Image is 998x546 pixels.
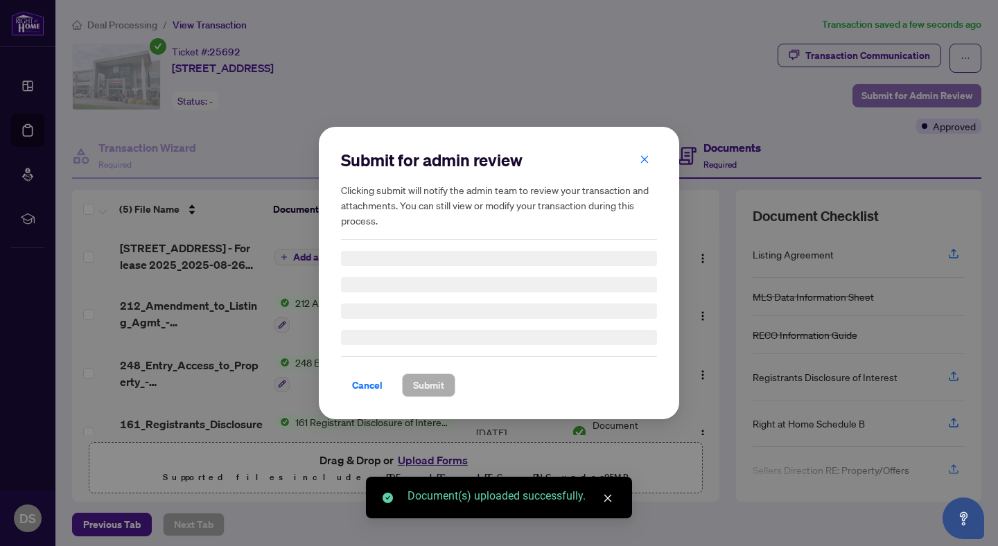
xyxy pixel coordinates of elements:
span: close [640,155,649,164]
button: Submit [402,373,455,397]
span: close [603,493,613,503]
div: Document(s) uploaded successfully. [408,488,615,504]
button: Open asap [943,497,984,539]
span: Cancel [352,374,383,396]
a: Close [600,491,615,506]
h5: Clicking submit will notify the admin team to review your transaction and attachments. You can st... [341,182,657,228]
span: check-circle [383,493,393,503]
button: Cancel [341,373,394,397]
h2: Submit for admin review [341,149,657,171]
